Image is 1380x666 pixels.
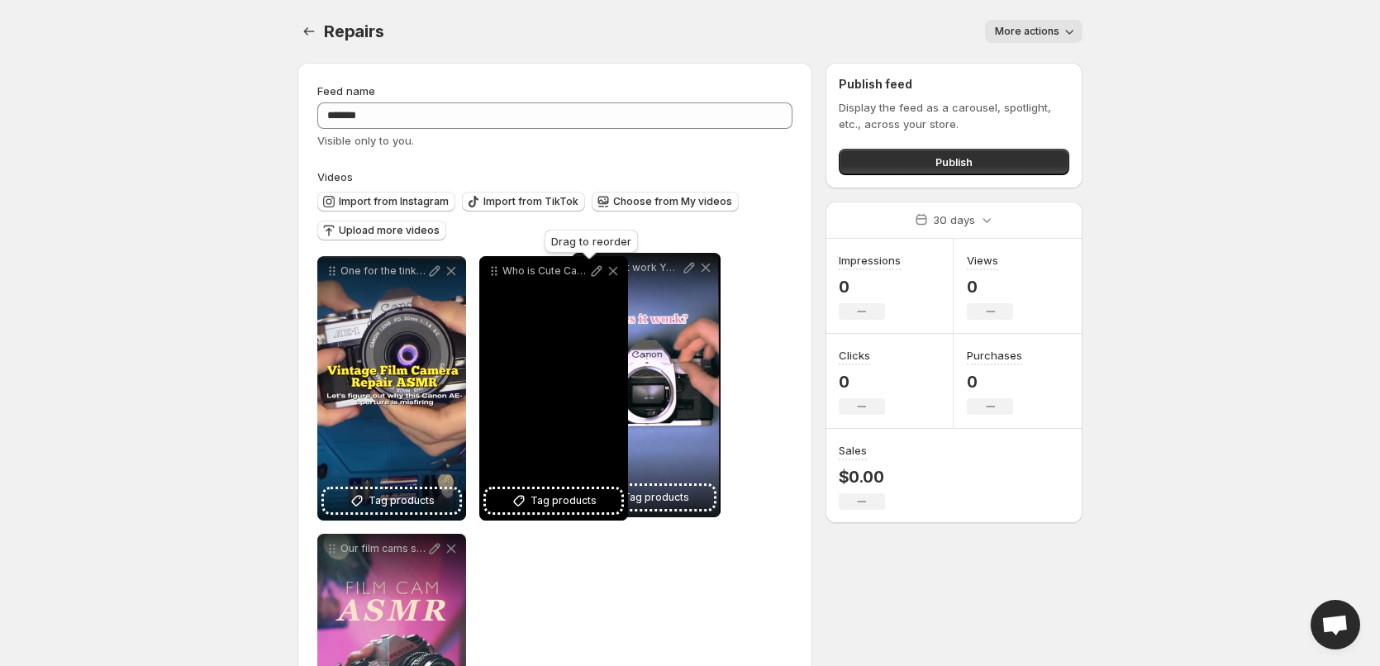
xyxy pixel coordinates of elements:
h2: Publish feed [839,76,1069,93]
span: Visible only to you. [317,134,414,147]
h3: Impressions [839,252,901,269]
h3: Sales [839,442,867,459]
span: Choose from My videos [613,195,732,208]
p: Does it work You tell us Find your next film cam with Cute Camera Co filmforyall lovinglyrestored... [595,261,681,274]
p: 30 days [933,212,975,228]
h3: Purchases [967,347,1022,364]
p: One for the tinkerers Heres an inside look at our Repairs team doing what they do best [340,264,426,278]
span: Publish [935,154,973,170]
span: Videos [317,170,353,183]
p: $0.00 [839,467,885,487]
button: More actions [985,20,1083,43]
button: Choose from My videos [592,192,739,212]
button: Upload more videos [317,221,446,240]
button: Tag products [324,489,459,512]
span: Tag products [623,489,689,506]
a: Open chat [1311,600,1360,649]
p: 0 [839,277,901,297]
div: One for the tinkerers Heres an inside look at our Repairs team doing what they do bestTag products [317,256,466,521]
button: Import from TikTok [462,192,585,212]
span: Tag products [369,492,435,509]
button: Import from Instagram [317,192,455,212]
span: Repairs [324,21,384,41]
p: Our film cams sound almost as good as they shoot Shot with Pentax ME Super Youre one click away f... [340,542,426,555]
p: 0 [967,372,1022,392]
span: More actions [995,25,1059,38]
span: Tag products [531,492,597,509]
span: Import from Instagram [339,195,449,208]
p: 0 [839,372,885,392]
div: Who is Cute Camera Co If youre thinking about getting into film photography look no further We ar... [479,256,628,521]
button: Publish [839,149,1069,175]
p: Display the feed as a carousel, spotlight, etc., across your store. [839,99,1069,132]
button: Settings [297,20,321,43]
span: Upload more videos [339,224,440,237]
h3: Views [967,252,998,269]
h3: Clicks [839,347,870,364]
span: Feed name [317,84,375,98]
div: Does it work You tell us Find your next film cam with Cute Camera Co filmforyall lovinglyrestored... [572,253,721,517]
p: Who is Cute Camera Co If youre thinking about getting into film photography look no further We ar... [502,264,588,278]
p: 0 [967,277,1013,297]
span: Import from TikTok [483,195,578,208]
button: Tag products [578,486,714,509]
button: Tag products [486,489,621,512]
